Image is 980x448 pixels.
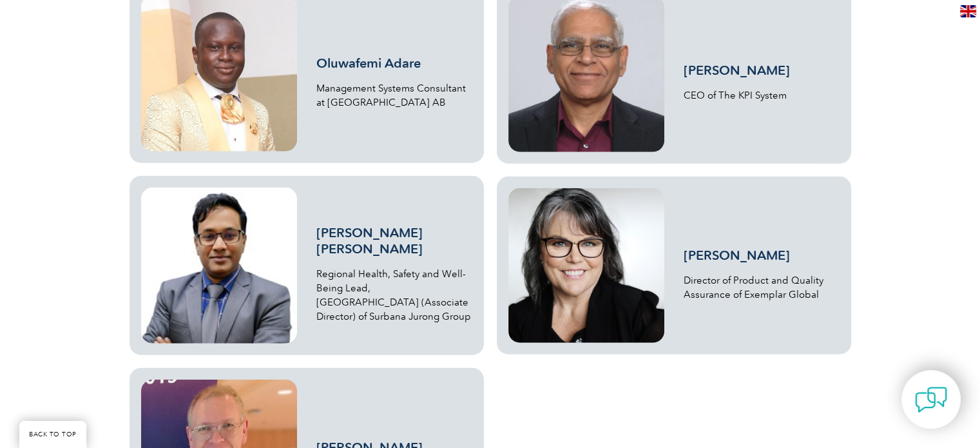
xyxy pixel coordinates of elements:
[508,188,664,344] img: wendy
[316,81,472,110] p: Management Systems Consultant at [GEOGRAPHIC_DATA] AB
[19,421,86,448] a: BACK TO TOP
[915,384,947,416] img: contact-chat.png
[960,5,976,17] img: en
[684,88,840,102] p: CEO of The KPI System
[316,55,421,71] a: Oluwafemi Adare
[684,248,790,263] a: [PERSON_NAME]
[316,225,423,257] a: [PERSON_NAME] [PERSON_NAME]
[316,267,472,324] p: Regional Health, Safety and Well-Being Lead, [GEOGRAPHIC_DATA] (Associate Director) of Surbana Ju...
[684,63,790,78] a: [PERSON_NAME]
[684,273,840,302] p: Director of Product and Quality Assurance of Exemplar Global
